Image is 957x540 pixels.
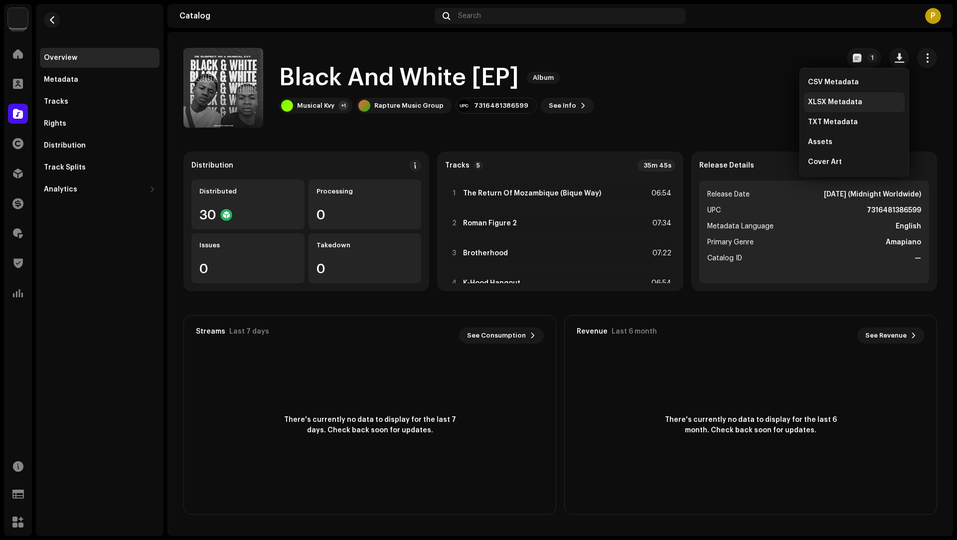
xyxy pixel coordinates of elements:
re-m-nav-item: Distribution [40,136,159,156]
button: See Info [541,98,594,114]
div: Tracks [44,98,68,106]
div: +1 [338,101,348,111]
div: Overview [44,54,77,62]
div: Track Splits [44,164,86,172]
re-m-nav-item: Tracks [40,92,159,112]
strong: — [915,252,921,264]
span: Primary Genre [707,236,754,248]
div: Rapture Music Group [374,102,444,110]
div: Musical Kvy [297,102,334,110]
span: Catalog ID [707,252,742,264]
span: Album [527,72,560,84]
strong: Brotherhood [463,249,508,257]
div: Streams [196,328,225,336]
re-m-nav-item: Overview [40,48,159,68]
span: Assets [808,138,832,146]
button: See Consumption [459,328,544,344]
span: There's currently no data to display for the last 7 days. Check back soon for updates. [280,415,460,436]
div: Last 6 month [612,328,657,336]
div: 07:34 [649,217,671,229]
strong: The Return Of Mozambique (Bique Way) [463,189,601,197]
button: See Revenue [857,328,925,344]
strong: [DATE] (Midnight Worldwide) [824,188,921,200]
span: TXT Metadata [808,118,858,126]
strong: Release Details [699,162,754,170]
strong: Roman Figure 2 [463,219,517,227]
div: Takedown [317,241,414,249]
div: Distribution [191,162,233,170]
span: See Info [549,96,576,116]
div: P [925,8,941,24]
span: Search [458,12,481,20]
re-m-nav-item: Track Splits [40,158,159,178]
strong: English [896,220,921,232]
strong: K-Hood Hangout [463,279,520,287]
div: 06:54 [649,187,671,199]
div: Catalog [179,12,431,20]
h1: Black And White [EP] [279,62,519,94]
img: d6d936c5-4811-4bb5-96e9-7add514fcdf6 [8,8,28,28]
div: 7316481386599 [474,102,528,110]
re-m-nav-item: Metadata [40,70,159,90]
p-badge: 5 [474,161,483,170]
div: 06:54 [649,277,671,289]
div: 35m 45s [638,160,675,172]
strong: Amapiano [886,236,921,248]
span: UPC [707,204,721,216]
div: Processing [317,187,414,195]
strong: Tracks [445,162,470,170]
div: Distributed [199,187,297,195]
span: Metadata Language [707,220,774,232]
span: See Consumption [467,326,526,346]
span: Cover Art [808,158,842,166]
button: 1 [847,48,881,68]
re-m-nav-item: Rights [40,114,159,134]
span: Release Date [707,188,750,200]
span: There's currently no data to display for the last 6 month. Check back soon for updates. [661,415,840,436]
div: 07:22 [649,247,671,259]
strong: 7316481386599 [867,204,921,216]
span: XLSX Metadata [808,98,862,106]
div: Distribution [44,142,86,150]
div: Metadata [44,76,78,84]
div: Issues [199,241,297,249]
p-badge: 1 [867,53,877,63]
div: Rights [44,120,66,128]
span: CSV Metadata [808,78,859,86]
re-m-nav-dropdown: Analytics [40,180,159,199]
div: Revenue [577,328,608,336]
div: Last 7 days [229,328,269,336]
span: See Revenue [865,326,907,346]
div: Analytics [44,185,77,193]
